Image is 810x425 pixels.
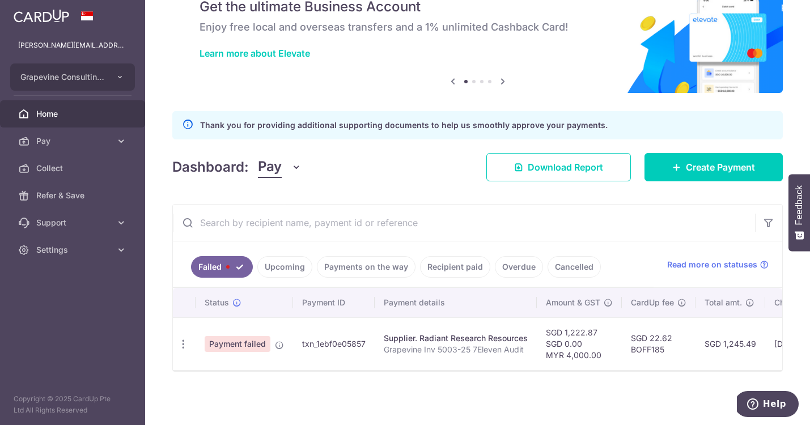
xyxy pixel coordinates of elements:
[420,256,490,278] a: Recipient paid
[293,317,375,370] td: txn_1ebf0e05857
[317,256,415,278] a: Payments on the way
[667,259,769,270] a: Read more on statuses
[36,163,111,174] span: Collect
[36,108,111,120] span: Home
[200,20,756,34] h6: Enjoy free local and overseas transfers and a 1% unlimited Cashback Card!
[696,317,765,370] td: SGD 1,245.49
[200,48,310,59] a: Learn more about Elevate
[686,160,755,174] span: Create Payment
[644,153,783,181] a: Create Payment
[173,205,755,241] input: Search by recipient name, payment id or reference
[631,297,674,308] span: CardUp fee
[205,297,229,308] span: Status
[36,244,111,256] span: Settings
[788,174,810,251] button: Feedback - Show survey
[14,9,69,23] img: CardUp
[257,256,312,278] a: Upcoming
[667,259,757,270] span: Read more on statuses
[172,157,249,177] h4: Dashboard:
[546,297,600,308] span: Amount & GST
[375,288,537,317] th: Payment details
[548,256,601,278] a: Cancelled
[36,217,111,228] span: Support
[705,297,742,308] span: Total amt.
[495,256,543,278] a: Overdue
[191,256,253,278] a: Failed
[384,344,528,355] p: Grapevine Inv 5003-25 7Eleven Audit
[18,40,127,51] p: [PERSON_NAME][EMAIL_ADDRESS][DOMAIN_NAME]
[537,317,622,370] td: SGD 1,222.87 SGD 0.00 MYR 4,000.00
[622,317,696,370] td: SGD 22.62 BOFF185
[384,333,528,344] div: Supplier. Radiant Research Resources
[293,288,375,317] th: Payment ID
[528,160,603,174] span: Download Report
[10,63,135,91] button: Grapevine Consulting Pte Ltd
[258,156,282,178] span: Pay
[200,118,608,132] p: Thank you for providing additional supporting documents to help us smoothly approve your payments.
[205,336,270,352] span: Payment failed
[794,185,804,225] span: Feedback
[737,391,799,419] iframe: Opens a widget where you can find more information
[36,190,111,201] span: Refer & Save
[258,156,302,178] button: Pay
[20,71,104,83] span: Grapevine Consulting Pte Ltd
[36,135,111,147] span: Pay
[486,153,631,181] a: Download Report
